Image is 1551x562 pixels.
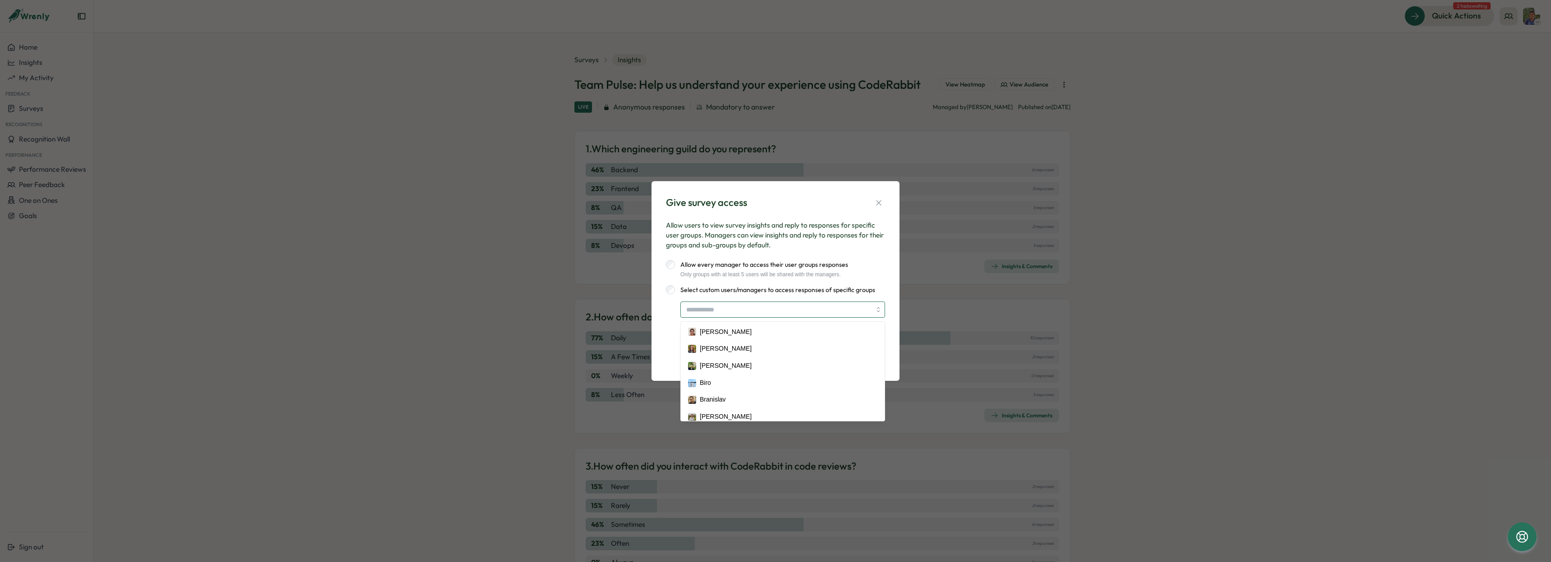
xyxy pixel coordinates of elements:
[688,362,696,370] img: Anuj Kumar
[688,328,696,336] img: Akhila Labhishetty
[688,345,696,353] img: Anna Romatskaia
[666,196,747,210] div: Give survey access
[675,285,875,294] label: Select custom users/managers to access responses of specific groups
[700,361,752,371] div: [PERSON_NAME]
[688,413,696,421] img: Brian Schrader
[688,379,696,387] img: Biro
[700,344,752,354] div: [PERSON_NAME]
[675,271,848,278] div: Only groups with at least 5 users will be shared with the managers.
[700,378,711,388] div: Biro
[700,395,726,405] div: Branislav
[666,220,885,250] p: Allow users to view survey insights and reply to responses for specific user groups. Managers can...
[700,412,752,422] div: [PERSON_NAME]
[688,396,696,404] img: Branislav
[700,327,752,337] div: [PERSON_NAME]
[675,260,848,269] label: Allow every manager to access their user groups responses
